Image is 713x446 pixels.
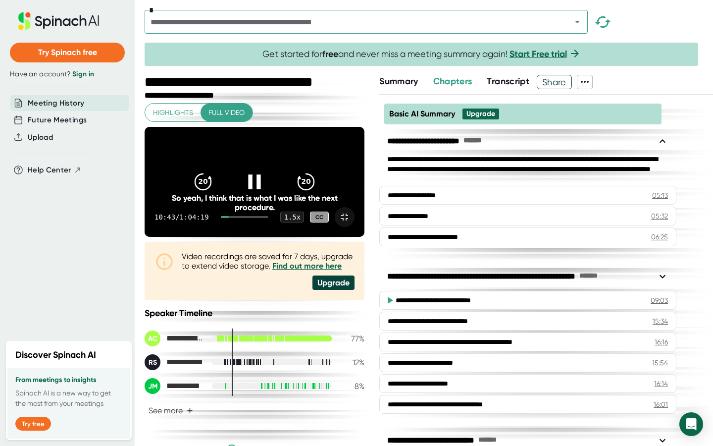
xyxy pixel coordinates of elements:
[145,308,364,319] div: Speaker Timeline
[145,378,204,394] div: Joe Maltese
[570,15,584,29] button: Open
[153,107,193,119] span: Highlights
[166,193,342,212] div: So yeah, I think that is what I was like the next procedure.
[340,358,364,367] div: 12 %
[208,107,245,119] span: Full video
[537,73,571,91] span: Share
[28,165,71,176] span: Help Center
[145,331,160,346] div: AC
[262,49,581,60] span: Get started for and never miss a meeting summary again!
[466,110,495,118] div: Upgrade
[15,388,122,409] p: Spinach AI is a new way to get the most from your meetings
[182,252,355,271] div: Video recordings are saved for 7 days, upgrade to extend video storage.
[145,378,160,394] div: JM
[389,109,455,118] span: Basic AI Summary
[340,382,364,391] div: 8 %
[280,212,304,223] div: 1.5 x
[154,213,209,221] div: 10:43 / 1:04:19
[72,70,94,78] a: Sign in
[379,76,418,87] span: Summary
[187,407,193,415] span: +
[10,43,125,62] button: Try Spinach free
[28,114,87,126] button: Future Meetings
[651,232,668,242] div: 06:25
[310,212,329,223] div: CC
[28,165,82,176] button: Help Center
[145,354,160,370] div: RS
[10,70,125,79] div: Have an account?
[28,98,84,109] button: Meeting History
[654,399,668,409] div: 16:01
[15,376,122,384] h3: From meetings to insights
[38,48,97,57] span: Try Spinach free
[312,276,355,290] div: Upgrade
[145,402,197,419] button: See more+
[15,417,51,431] button: Try free
[145,331,204,346] div: Aayush Choubey
[433,75,472,88] button: Chapters
[28,132,53,143] button: Upload
[201,104,253,122] button: Full video
[433,76,472,87] span: Chapters
[322,49,338,59] b: free
[651,295,668,305] div: 09:03
[679,412,703,436] div: Open Intercom Messenger
[655,337,668,347] div: 16:16
[652,190,668,200] div: 05:13
[537,75,572,89] button: Share
[652,358,668,368] div: 15:54
[509,49,567,59] a: Start Free trial
[340,334,364,343] div: 77 %
[272,261,342,271] a: Find out more here
[653,316,668,326] div: 15:34
[487,76,529,87] span: Transcript
[15,348,96,362] h2: Discover Spinach AI
[651,211,668,221] div: 05:32
[487,75,529,88] button: Transcript
[145,104,201,122] button: Highlights
[379,75,418,88] button: Summary
[145,354,204,370] div: Ritik Sarraf
[654,379,668,389] div: 16:14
